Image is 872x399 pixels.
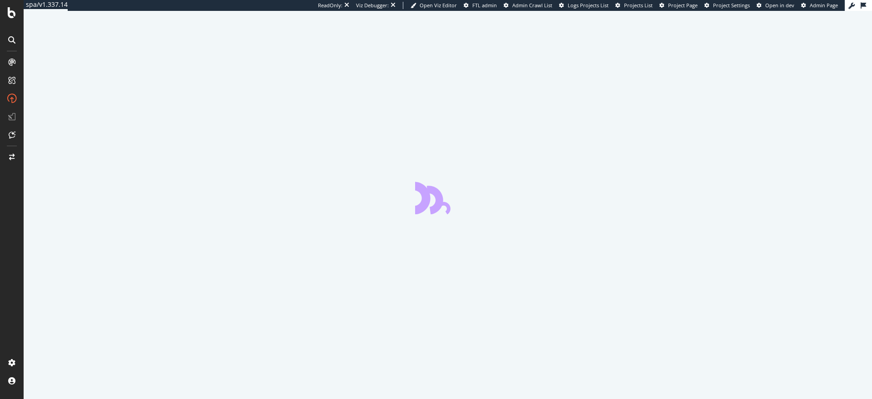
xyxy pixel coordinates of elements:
[512,2,552,9] span: Admin Crawl List
[411,2,457,9] a: Open Viz Editor
[568,2,609,9] span: Logs Projects List
[504,2,552,9] a: Admin Crawl List
[668,2,698,9] span: Project Page
[713,2,750,9] span: Project Settings
[472,2,497,9] span: FTL admin
[615,2,653,9] a: Projects List
[765,2,794,9] span: Open in dev
[420,2,457,9] span: Open Viz Editor
[356,2,389,9] div: Viz Debugger:
[801,2,838,9] a: Admin Page
[318,2,342,9] div: ReadOnly:
[415,182,481,214] div: animation
[464,2,497,9] a: FTL admin
[704,2,750,9] a: Project Settings
[659,2,698,9] a: Project Page
[757,2,794,9] a: Open in dev
[624,2,653,9] span: Projects List
[810,2,838,9] span: Admin Page
[559,2,609,9] a: Logs Projects List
